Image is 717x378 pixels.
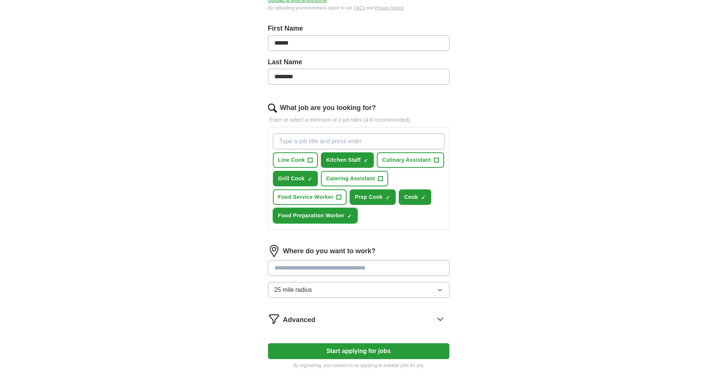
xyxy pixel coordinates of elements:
label: Where do you want to work? [283,246,376,256]
button: Cook✓ [399,189,431,205]
span: 25 mile radius [274,285,312,294]
span: Food Preparation Worker [278,212,345,220]
span: ✓ [308,176,312,182]
label: First Name [268,23,449,34]
span: Culinary Assistant [382,156,431,164]
span: Prep Cook [355,193,383,201]
span: ✓ [421,195,426,201]
label: What job are you looking for? [280,103,376,113]
span: ✓ [347,213,352,219]
span: ✓ [364,158,368,164]
button: Line Cook [273,152,318,168]
button: 25 mile radius [268,282,449,298]
button: Grill Cook✓ [273,171,318,186]
button: Culinary Assistant [377,152,444,168]
span: Advanced [283,315,316,325]
img: filter [268,313,280,325]
button: Kitchen Staff✓ [321,152,374,168]
button: Food Preparation Worker✓ [273,208,358,223]
button: Prep Cook✓ [350,189,396,205]
p: By registering, you consent to us applying to suitable jobs for you [268,362,449,369]
p: Enter or select a minimum of 3 job titles (4-8 recommended) [268,116,449,124]
button: Start applying for jobs [268,343,449,359]
a: Privacy Notice [375,5,404,11]
span: Food Service Worker [278,193,333,201]
input: Type a job title and press enter [273,133,444,149]
img: location.png [268,245,280,257]
label: Last Name [268,57,449,67]
span: Line Cook [278,156,305,164]
span: Kitchen Staff [326,156,361,164]
span: Catering Assistant [326,175,375,183]
div: By uploading your resume you agree to our and . [268,5,449,11]
button: Catering Assistant [321,171,388,186]
span: Cook [404,193,418,201]
a: T&Cs [353,5,365,11]
span: Grill Cook [278,175,305,183]
img: search.png [268,104,277,113]
button: Food Service Worker [273,189,347,205]
span: ✓ [386,195,390,201]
